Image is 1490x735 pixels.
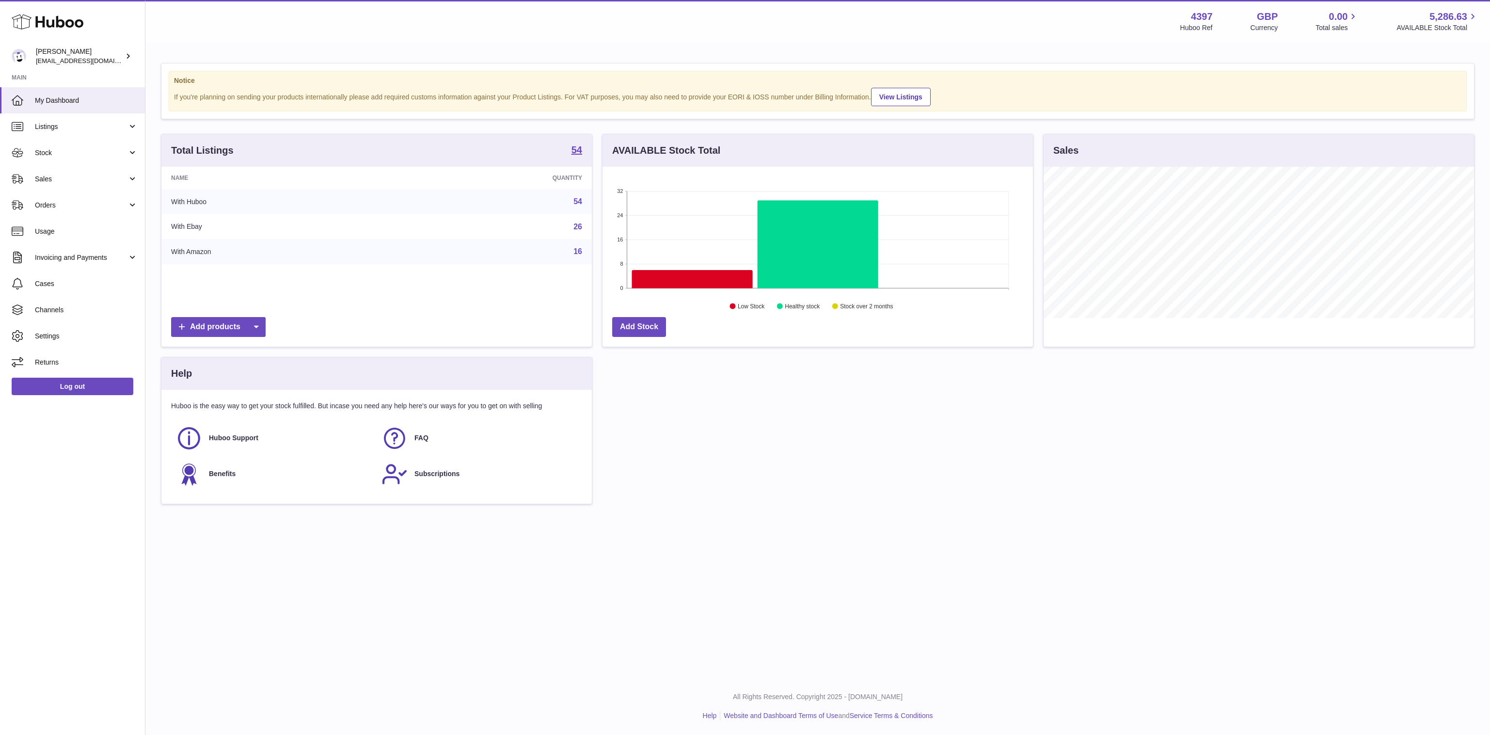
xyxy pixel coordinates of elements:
[571,145,582,155] strong: 54
[35,332,138,341] span: Settings
[871,88,931,106] a: View Listings
[161,239,397,264] td: With Amazon
[209,433,258,443] span: Huboo Support
[171,401,582,411] p: Huboo is the easy way to get your stock fulfilled. But incase you need any help here's our ways f...
[153,692,1482,702] p: All Rights Reserved. Copyright 2025 - [DOMAIN_NAME]
[1329,10,1348,23] span: 0.00
[12,49,26,64] img: drumnnbass@gmail.com
[174,86,1461,106] div: If you're planning on sending your products internationally please add required customs informati...
[1396,23,1478,32] span: AVAILABLE Stock Total
[35,201,127,210] span: Orders
[1316,10,1359,32] a: 0.00 Total sales
[35,148,127,158] span: Stock
[381,425,577,451] a: FAQ
[35,305,138,315] span: Channels
[573,197,582,206] a: 54
[35,122,127,131] span: Listings
[209,469,236,479] span: Benefits
[617,212,623,218] text: 24
[724,712,838,719] a: Website and Dashboard Terms of Use
[850,712,933,719] a: Service Terms & Conditions
[171,367,192,380] h3: Help
[571,145,582,157] a: 54
[573,247,582,256] a: 16
[738,303,765,310] text: Low Stock
[840,303,893,310] text: Stock over 2 months
[617,237,623,242] text: 16
[1251,23,1278,32] div: Currency
[397,167,592,189] th: Quantity
[381,461,577,487] a: Subscriptions
[35,227,138,236] span: Usage
[176,425,372,451] a: Huboo Support
[161,167,397,189] th: Name
[36,57,143,64] span: [EMAIL_ADDRESS][DOMAIN_NAME]
[35,96,138,105] span: My Dashboard
[161,214,397,240] td: With Ebay
[161,189,397,214] td: With Huboo
[620,285,623,291] text: 0
[573,223,582,231] a: 26
[414,469,460,479] span: Subscriptions
[1053,144,1078,157] h3: Sales
[620,261,623,267] text: 8
[617,188,623,194] text: 32
[12,378,133,395] a: Log out
[612,317,666,337] a: Add Stock
[612,144,720,157] h3: AVAILABLE Stock Total
[35,358,138,367] span: Returns
[1180,23,1213,32] div: Huboo Ref
[171,317,266,337] a: Add products
[35,279,138,288] span: Cases
[785,303,820,310] text: Healthy stock
[414,433,428,443] span: FAQ
[720,711,933,720] li: and
[703,712,717,719] a: Help
[1316,23,1359,32] span: Total sales
[174,76,1461,85] strong: Notice
[35,175,127,184] span: Sales
[176,461,372,487] a: Benefits
[36,47,123,65] div: [PERSON_NAME]
[171,144,234,157] h3: Total Listings
[1429,10,1467,23] span: 5,286.63
[1191,10,1213,23] strong: 4397
[1396,10,1478,32] a: 5,286.63 AVAILABLE Stock Total
[35,253,127,262] span: Invoicing and Payments
[1257,10,1278,23] strong: GBP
